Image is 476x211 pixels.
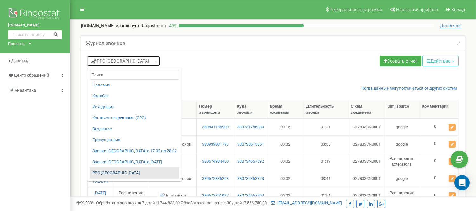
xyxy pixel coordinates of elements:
td: Расширение Extensions [385,187,419,204]
a: Звонки [GEOGRAPHIC_DATA] с 17.02 по 28.02 [92,148,177,154]
a: [EMAIL_ADDRESS][DOMAIN_NAME] [271,201,342,205]
a: Коллбек [92,93,177,99]
span: Обработано звонков за 30 дней : [181,201,267,205]
a: Создать отчет [380,56,421,66]
h5: Журнал звонков [86,41,125,46]
a: PPC [GEOGRAPHIC_DATA] [87,56,160,66]
td: 01:54 [303,187,348,204]
th: utm_source [385,101,419,118]
td: 00:15 [267,118,304,135]
a: 380672836363 [199,176,231,182]
a: 380732363823 [237,176,264,182]
th: Время ожидания [267,101,304,118]
a: Входящие [92,126,177,132]
div: Open Intercom Messenger [454,175,470,190]
span: 99,989% [76,201,95,205]
a: Когда данные могут отличаться от других систем [362,85,457,92]
a: [DOMAIN_NAME] [8,22,62,28]
a: Звонки [GEOGRAPHIC_DATA] с [DATE] [92,159,177,165]
a: 380672351927 [199,193,231,199]
td: 0 [419,135,458,153]
a: 380734667592 [237,193,264,199]
input: Поиск [90,71,179,80]
span: Дашборд [11,58,29,63]
td: Расширение Extensions [385,153,419,170]
span: использует Ringostat на [116,23,166,28]
td: 0 [419,118,458,135]
a: Контекстная реклама (CPC) [92,115,177,121]
a: 380738515651 [237,141,264,147]
button: Действие [422,56,459,66]
a: 380631186900 [199,124,231,130]
span: Выход [451,7,465,12]
span: PPC [GEOGRAPHIC_DATA] [91,58,149,64]
a: 380674904400 [199,159,231,165]
a: Целевые [92,82,177,88]
a: 380731756080 [237,124,264,130]
td: G27803CN0001 [348,153,385,170]
a: Пропущенные [92,137,177,143]
span: Настройки профиля [396,7,438,12]
td: 00:02 [267,170,304,187]
td: 00:02 [267,135,304,153]
td: 00:02 [267,187,304,204]
th: С кем соединено [348,101,385,118]
td: 0 [419,187,458,204]
th: Длительность звонка [303,101,348,118]
td: 01:21 [303,118,348,135]
th: Комментарии [419,101,458,118]
a: 380939031793 [199,141,231,147]
span: Аналитика [15,88,36,92]
span: Детальнее [440,23,462,28]
td: google [385,135,419,153]
td: G27803CN0001 [348,170,385,187]
div: Проекты [8,41,25,47]
u: 1 744 838,00 [157,201,180,205]
td: Расширение Extensions [113,187,149,204]
img: Повторный [160,193,186,199]
a: PPC [GEOGRAPHIC_DATA] [92,170,177,176]
td: 03:56 [303,135,348,153]
p: 49 % [166,23,179,29]
th: Куда звонили [234,101,267,118]
span: Центр обращений [14,73,49,78]
td: 0 [419,153,458,170]
td: 01:19 [303,153,348,170]
a: [DATE] 16:11:59 [93,190,108,201]
td: 0 [419,170,458,187]
a: Исходящие [92,104,177,110]
td: G27803CN0001 [348,118,385,135]
td: google [385,170,419,187]
td: G27803CN0001 [348,187,385,204]
td: google [385,118,419,135]
img: Ringostat logo [8,6,62,22]
u: 7 556 750,00 [244,201,267,205]
p: [DOMAIN_NAME] [81,23,166,29]
td: 00:02 [267,153,304,170]
th: Номер звонящего [197,101,234,118]
input: Поиск по номеру [8,30,62,39]
td: G27803CN0001 [348,135,385,153]
a: 380734667592 [237,159,264,165]
td: 03:44 [303,170,348,187]
span: Реферальная программа [329,7,382,12]
span: Обработано звонков за 7 дней : [96,201,180,205]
